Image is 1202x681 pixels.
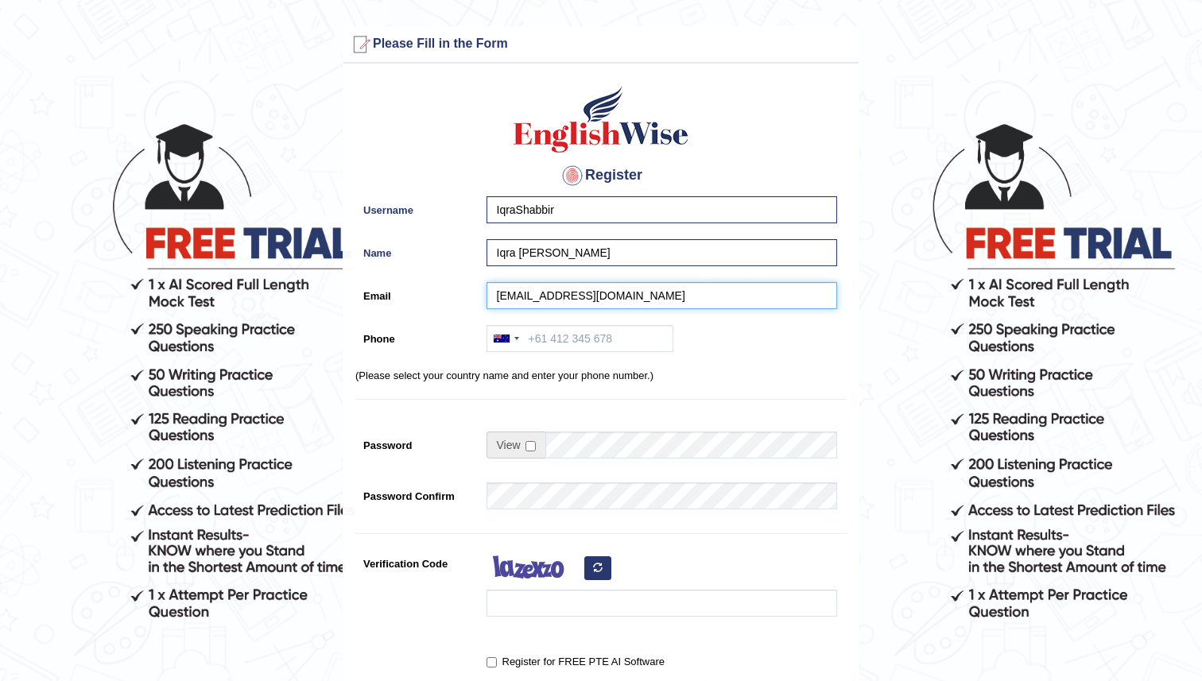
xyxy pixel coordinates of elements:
[355,431,479,453] label: Password
[525,441,536,451] input: Show/Hide Password
[487,325,673,352] input: +61 412 345 678
[355,482,479,504] label: Password Confirm
[355,325,479,346] label: Phone
[355,282,479,304] label: Email
[510,83,692,155] img: Logo of English Wise create a new account for intelligent practice with AI
[487,326,524,351] div: Australia: +61
[355,550,479,571] label: Verification Code
[355,368,847,383] p: (Please select your country name and enter your phone number.)
[487,657,497,667] input: Register for FREE PTE AI Software
[487,654,665,670] label: Register for FREE PTE AI Software
[355,239,479,261] label: Name
[355,196,479,218] label: Username
[355,163,847,188] h4: Register
[347,32,855,57] h3: Please Fill in the Form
